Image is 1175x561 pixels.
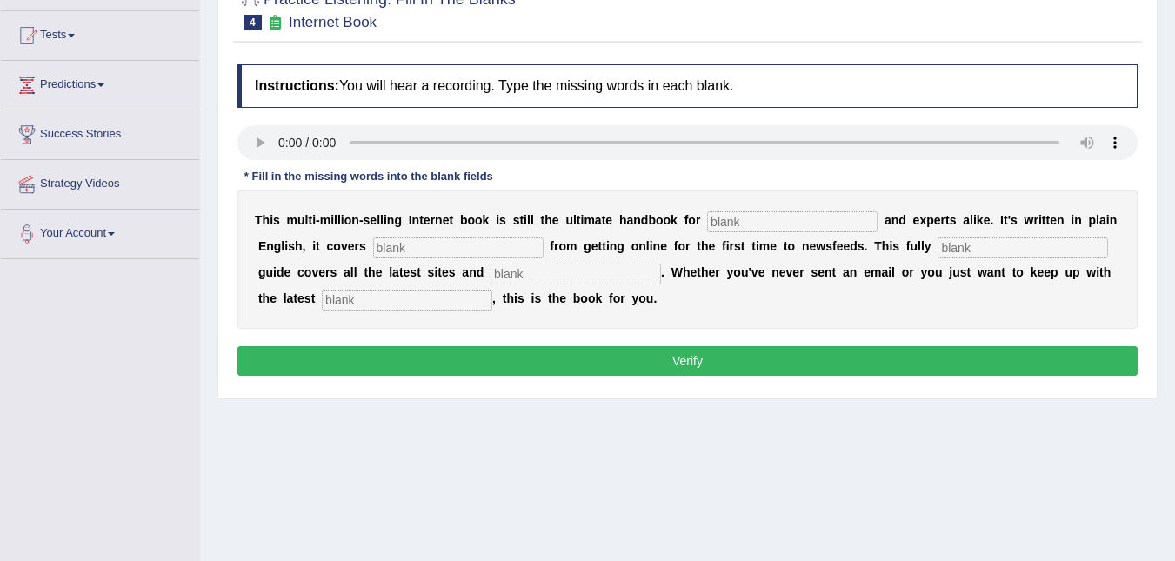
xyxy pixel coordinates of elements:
b: u [911,239,918,253]
b: l [921,239,925,253]
b: i [888,265,891,279]
b: i [273,265,277,279]
b: d [850,239,858,253]
b: e [318,265,325,279]
b: - [359,213,364,227]
b: e [837,239,844,253]
b: a [287,291,294,305]
b: n [825,265,832,279]
b: b [460,213,468,227]
b: i [330,213,334,227]
b: d [277,265,284,279]
b: n [633,213,641,227]
b: e [284,265,290,279]
b: o [664,213,671,227]
b: t [309,213,313,227]
b: l [527,213,531,227]
b: Instructions: [255,78,339,93]
b: a [595,213,602,227]
b: s [410,265,417,279]
b: y [632,291,639,305]
b: n [653,239,661,253]
b: f [832,239,837,253]
b: w [978,265,987,279]
b: s [811,265,818,279]
span: 4 [244,15,262,30]
b: t [548,291,552,305]
b: h [701,239,709,253]
b: l [531,213,534,227]
b: s [273,213,280,227]
b: a [344,265,350,279]
b: i [270,213,273,227]
b: t [417,265,421,279]
b: n [469,265,477,279]
b: k [977,213,984,227]
b: o [788,239,796,253]
b: g [584,239,591,253]
b: g [274,239,282,253]
div: * Fill in the missing words into the blank fields [237,169,500,185]
b: i [650,239,653,253]
b: t [1004,213,1008,227]
b: o [467,213,475,227]
b: E [258,239,266,253]
b: i [606,239,610,253]
b: m [287,213,297,227]
b: ' [748,265,751,279]
b: o [656,213,664,227]
b: p [1051,265,1058,279]
b: a [626,213,633,227]
b: r [554,239,558,253]
b: e [934,213,941,227]
b: l [380,213,384,227]
b: o [678,239,685,253]
b: l [646,239,650,253]
b: r [799,265,804,279]
b: g [258,265,266,279]
b: I [1000,213,1004,227]
b: e [691,265,698,279]
b: e [779,265,786,279]
b: W [671,265,683,279]
b: e [370,213,377,227]
b: i [312,213,316,227]
input: blank [707,211,878,232]
b: m [871,265,881,279]
b: t [784,239,788,253]
b: l [354,265,357,279]
b: g [617,239,624,253]
b: l [970,213,973,227]
b: h [619,213,627,227]
b: t [311,291,316,305]
b: n [412,213,420,227]
b: o [333,239,341,253]
small: Internet Book [289,14,377,30]
b: h [368,265,376,279]
b: i [726,239,730,253]
b: s [858,239,865,253]
b: s [892,239,899,253]
b: t [697,265,701,279]
a: Your Account [1,210,199,253]
b: h [1104,265,1112,279]
b: b [648,213,656,227]
b: n [387,213,395,227]
b: f [550,239,554,253]
b: e [404,265,411,279]
b: i [312,239,316,253]
b: k [671,213,678,227]
b: r [431,213,435,227]
b: u [741,265,749,279]
b: e [348,239,355,253]
b: e [424,213,431,227]
b: n [994,265,1002,279]
b: u [1065,265,1072,279]
b: T [874,239,882,253]
b: h [263,291,270,305]
b: n [351,213,359,227]
b: o [631,239,639,253]
b: l [337,213,341,227]
b: h [683,265,691,279]
b: e [809,239,816,253]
